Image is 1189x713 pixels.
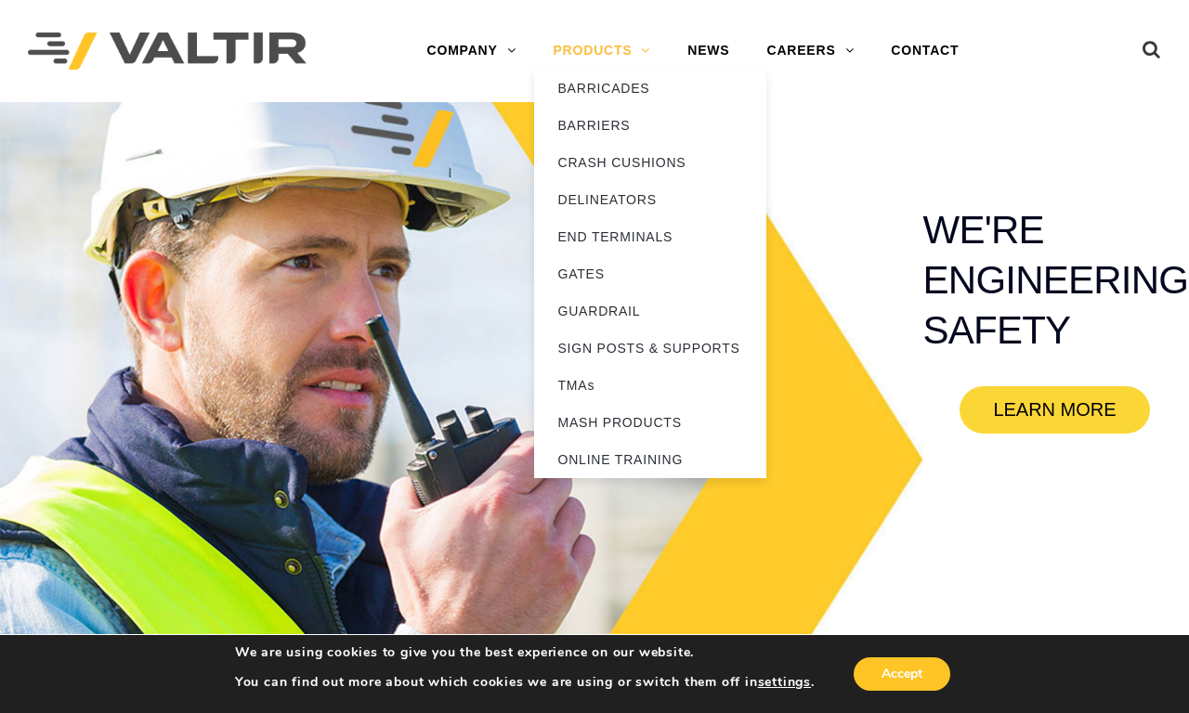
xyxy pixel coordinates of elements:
[748,32,872,70] a: CAREERS
[534,367,766,404] a: TMAs
[872,32,977,70] a: CONTACT
[923,205,1078,356] rs-layer: WE'RE ENGINEERING SAFETY
[235,644,815,661] p: We are using cookies to give you the best experience on our website.
[235,674,815,691] p: You can find out more about which cookies we are using or switch them off in .
[669,32,748,70] a: NEWS
[534,218,766,255] a: END TERMINALS
[534,292,766,330] a: GUARDRAIL
[758,674,811,691] button: settings
[534,441,766,478] a: ONLINE TRAINING
[409,32,535,70] a: COMPANY
[534,107,766,144] a: BARRIERS
[534,181,766,218] a: DELINEATORS
[534,404,766,441] a: MASH PRODUCTS
[534,70,766,107] a: BARRICADES
[534,32,669,70] a: PRODUCTS
[960,386,1151,434] a: LEARN MORE
[534,330,766,367] a: SIGN POSTS & SUPPORTS
[534,255,766,292] a: GATES
[28,32,307,71] img: Valtir
[854,657,950,691] button: Accept
[534,144,766,181] a: CRASH CUSHIONS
